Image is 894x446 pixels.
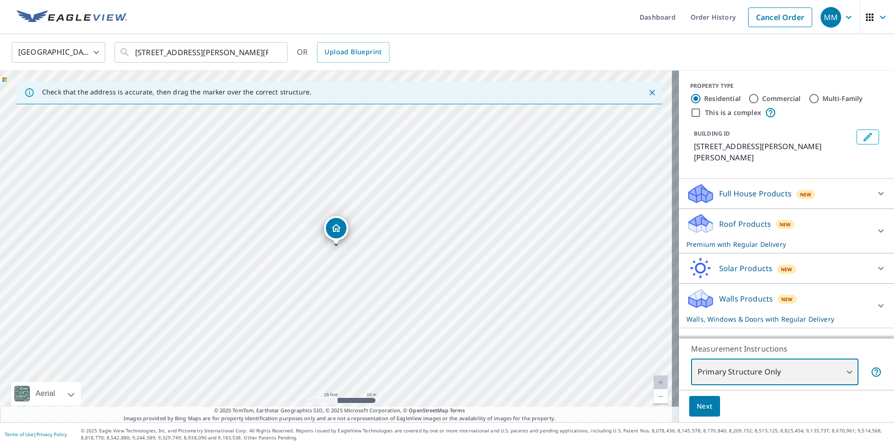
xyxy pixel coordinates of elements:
[689,396,720,417] button: Next
[135,39,268,65] input: Search by address or latitude-longitude
[17,10,127,24] img: EV Logo
[686,288,887,324] div: Walls ProductsNewWalls, Windows & Doors with Regular Delivery
[800,191,812,198] span: New
[81,427,889,441] p: © 2025 Eagle View Technologies, Inc. and Pictometry International Corp. All Rights Reserved. Repo...
[686,239,870,249] p: Premium with Regular Delivery
[42,88,311,96] p: Check that the address is accurate, then drag the marker over the correct structure.
[214,407,465,415] span: © 2025 TomTom, Earthstar Geographics SIO, © 2025 Microsoft Corporation, ©
[686,257,887,280] div: Solar ProductsNew
[409,407,448,414] a: OpenStreetMap
[646,86,658,99] button: Close
[691,343,882,354] p: Measurement Instructions
[317,42,389,63] a: Upload Blueprint
[822,94,863,103] label: Multi-Family
[11,382,81,405] div: Aerial
[691,359,858,385] div: Primary Structure Only
[33,382,58,405] div: Aerial
[857,129,879,144] button: Edit building 1
[871,367,882,378] span: Your report will include only the primary structure on the property. For example, a detached gara...
[781,266,793,273] span: New
[719,188,792,199] p: Full House Products
[719,293,773,304] p: Walls Products
[686,213,887,249] div: Roof ProductsNewPremium with Regular Delivery
[779,221,791,228] span: New
[781,295,793,303] span: New
[690,82,883,90] div: PROPERTY TYPE
[704,94,741,103] label: Residential
[5,432,67,437] p: |
[686,314,870,324] p: Walls, Windows & Doors with Regular Delivery
[450,407,465,414] a: Terms
[748,7,812,27] a: Cancel Order
[705,108,761,117] label: This is a complex
[324,46,382,58] span: Upload Blueprint
[324,216,348,245] div: Dropped pin, building 1, Residential property, 163 Glenn Hill Dr Alexander, AR 72002
[36,431,67,438] a: Privacy Policy
[762,94,801,103] label: Commercial
[694,141,853,163] p: [STREET_ADDRESS][PERSON_NAME][PERSON_NAME]
[5,431,34,438] a: Terms of Use
[654,389,668,403] a: Current Level 20, Zoom Out
[719,218,771,230] p: Roof Products
[719,263,772,274] p: Solar Products
[297,42,389,63] div: OR
[12,39,105,65] div: [GEOGRAPHIC_DATA]
[697,401,713,412] span: Next
[821,7,841,28] div: MM
[654,375,668,389] a: Current Level 20, Zoom In Disabled
[686,182,887,205] div: Full House ProductsNew
[694,129,730,137] p: BUILDING ID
